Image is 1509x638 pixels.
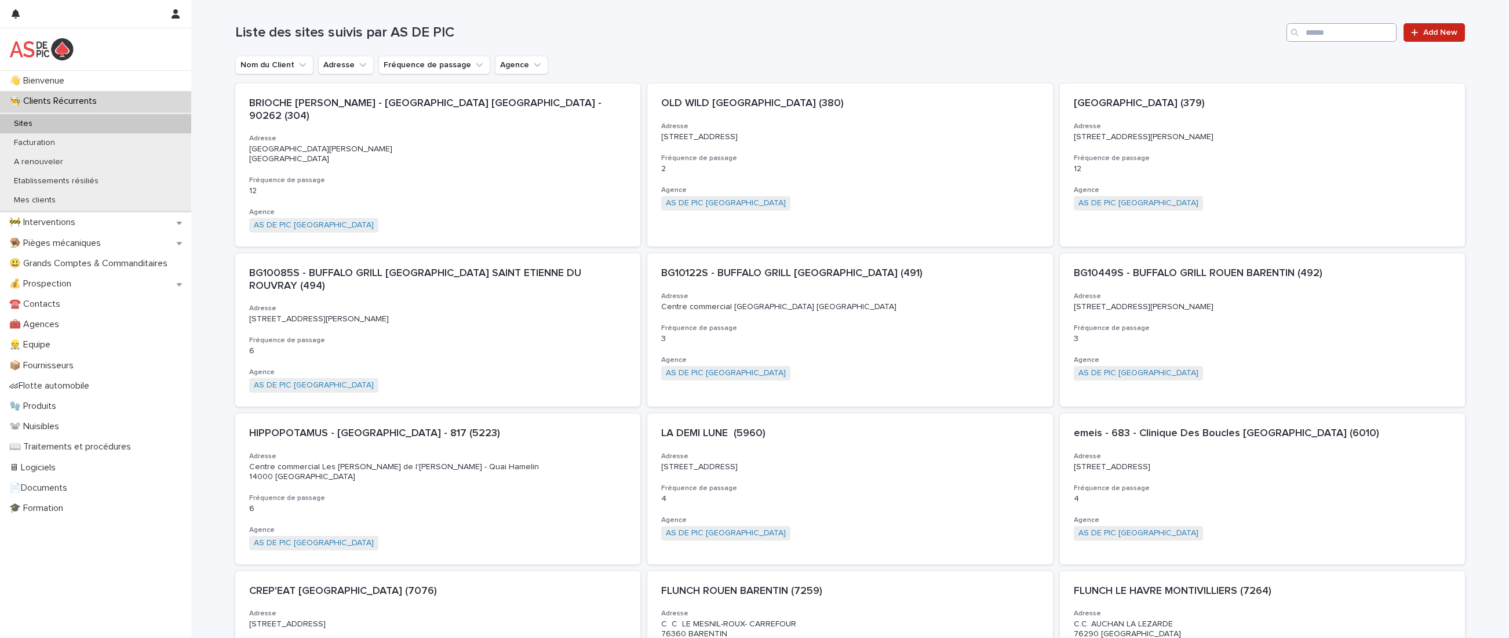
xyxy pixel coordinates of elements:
[1078,528,1198,538] a: AS DE PIC [GEOGRAPHIC_DATA]
[5,462,65,473] p: 🖥 Logiciels
[1074,164,1451,174] p: 12
[235,84,640,246] a: BRIOCHE [PERSON_NAME] - [GEOGRAPHIC_DATA] [GEOGRAPHIC_DATA] - 90262 (304)Adresse[GEOGRAPHIC_DATA]...
[5,138,64,148] p: Facturation
[249,346,626,356] p: 6
[661,97,1038,110] p: OLD WILD [GEOGRAPHIC_DATA] (380)
[1074,516,1451,525] h3: Agence
[5,401,65,412] p: 🧤 Produits
[1074,97,1451,110] p: [GEOGRAPHIC_DATA] (379)
[666,368,786,378] a: AS DE PIC [GEOGRAPHIC_DATA]
[254,380,374,390] a: AS DE PIC [GEOGRAPHIC_DATA]
[378,56,490,74] button: Fréquence de passage
[1074,462,1451,472] p: [STREET_ADDRESS]
[5,195,65,205] p: Mes clients
[5,119,42,129] p: Sites
[1074,292,1451,301] h3: Adresse
[647,253,1052,407] a: BG10122S - BUFFALO GRILL [GEOGRAPHIC_DATA] (491)AdresseCentre commercial [GEOGRAPHIC_DATA] [GEOGR...
[9,38,74,61] img: yKcqic14S0S6KrLdrqO6
[1074,154,1451,163] h3: Fréquence de passage
[249,368,626,377] h3: Agence
[1060,414,1465,564] a: emeis - 683 - Clinique Des Boucles [GEOGRAPHIC_DATA] (6010)Adresse[STREET_ADDRESS]Fréquence de pa...
[661,516,1038,525] h3: Agence
[254,538,374,548] a: AS DE PIC [GEOGRAPHIC_DATA]
[249,208,626,217] h3: Agence
[661,186,1038,195] h3: Agence
[661,154,1038,163] h3: Fréquence de passage
[5,483,76,494] p: 📄Documents
[249,619,626,629] p: [STREET_ADDRESS]
[1074,324,1451,333] h3: Fréquence de passage
[661,609,1038,618] h3: Adresse
[249,427,626,440] p: HIPPOPOTAMUS - [GEOGRAPHIC_DATA] - 817 (5223)
[318,56,374,74] button: Adresse
[661,356,1038,365] h3: Agence
[5,176,108,186] p: Etablissements résiliés
[5,258,177,269] p: 😃 Grands Comptes & Commanditaires
[249,97,626,122] p: BRIOCHE [PERSON_NAME] - [GEOGRAPHIC_DATA] [GEOGRAPHIC_DATA] - 90262 (304)
[1074,452,1451,461] h3: Adresse
[661,267,1038,280] p: BG10122S - BUFFALO GRILL [GEOGRAPHIC_DATA] (491)
[1074,267,1451,280] p: BG10449S - BUFFALO GRILL ROUEN BARENTIN (492)
[249,525,626,535] h3: Agence
[235,24,1282,41] h1: Liste des sites suivis par AS DE PIC
[235,253,640,407] a: BG10085S - BUFFALO GRILL [GEOGRAPHIC_DATA] SAINT ETIENNE DU ROUVRAY (494)Adresse[STREET_ADDRESS][...
[1074,609,1451,618] h3: Adresse
[249,504,626,514] p: 6
[666,198,786,208] a: AS DE PIC [GEOGRAPHIC_DATA]
[254,220,374,230] a: AS DE PIC [GEOGRAPHIC_DATA]
[661,122,1038,131] h3: Adresse
[661,494,1038,504] p: 4
[5,299,70,310] p: ☎️ Contacts
[5,278,81,289] p: 💰 Prospection
[661,462,1038,472] p: [STREET_ADDRESS]
[5,96,106,107] p: 👨‍🍳 Clients Récurrents
[249,267,626,292] p: BG10085S - BUFFALO GRILL [GEOGRAPHIC_DATA] SAINT ETIENNE DU ROUVRAY (494)
[1074,334,1451,344] p: 3
[249,304,626,313] h3: Adresse
[661,585,1038,598] p: FLUNCH ROUEN BARENTIN (7259)
[647,84,1052,246] a: OLD WILD [GEOGRAPHIC_DATA] (380)Adresse[STREET_ADDRESS]Fréquence de passage2AgenceAS DE PIC [GEOG...
[249,609,626,618] h3: Adresse
[1404,23,1464,42] a: Add New
[5,157,72,167] p: A renouveler
[661,292,1038,301] h3: Adresse
[5,238,110,249] p: 🪤 Pièges mécaniques
[249,462,626,482] p: Centre commercial Les [PERSON_NAME] de l'[PERSON_NAME] - Quai Hamelin 14000 [GEOGRAPHIC_DATA]
[1074,427,1451,440] p: emeis - 683 - Clinique Des Boucles [GEOGRAPHIC_DATA] (6010)
[249,186,626,196] p: 12
[5,319,68,330] p: 🧰 Agences
[249,452,626,461] h3: Adresse
[1074,585,1451,598] p: FLUNCH LE HAVRE MONTIVILLIERS (7264)
[5,339,60,350] p: 👷 Equipe
[1060,84,1465,246] a: [GEOGRAPHIC_DATA] (379)Adresse[STREET_ADDRESS][PERSON_NAME]Fréquence de passage12AgenceAS DE PIC ...
[5,380,99,391] p: 🏎Flotte automobile
[249,585,626,598] p: CREP'EAT [GEOGRAPHIC_DATA] (7076)
[666,528,786,538] a: AS DE PIC [GEOGRAPHIC_DATA]
[1074,356,1451,365] h3: Agence
[235,414,640,564] a: HIPPOPOTAMUS - [GEOGRAPHIC_DATA] - 817 (5223)AdresseCentre commercial Les [PERSON_NAME] de l'[PER...
[249,314,626,324] p: [STREET_ADDRESS][PERSON_NAME]
[1423,28,1457,37] span: Add New
[661,427,1038,440] p: LA DEMI LUNE (5960)
[661,164,1038,174] p: 2
[249,176,626,185] h3: Fréquence de passage
[661,452,1038,461] h3: Adresse
[1074,132,1451,142] p: [STREET_ADDRESS][PERSON_NAME]
[1074,494,1451,504] p: 4
[1060,253,1465,407] a: BG10449S - BUFFALO GRILL ROUEN BARENTIN (492)Adresse[STREET_ADDRESS][PERSON_NAME]Fréquence de pas...
[249,134,626,143] h3: Adresse
[5,360,83,371] p: 📦 Fournisseurs
[1078,368,1198,378] a: AS DE PIC [GEOGRAPHIC_DATA]
[5,421,68,432] p: 🐭 Nuisibles
[5,217,85,228] p: 🚧 Interventions
[235,56,314,74] button: Nom du Client
[661,334,1038,344] p: 3
[1286,23,1397,42] input: Search
[1074,484,1451,493] h3: Fréquence de passage
[1078,198,1198,208] a: AS DE PIC [GEOGRAPHIC_DATA]
[249,494,626,503] h3: Fréquence de passage
[495,56,548,74] button: Agence
[5,441,140,452] p: 📖 Traitements et procédures
[5,503,72,514] p: 🎓 Formation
